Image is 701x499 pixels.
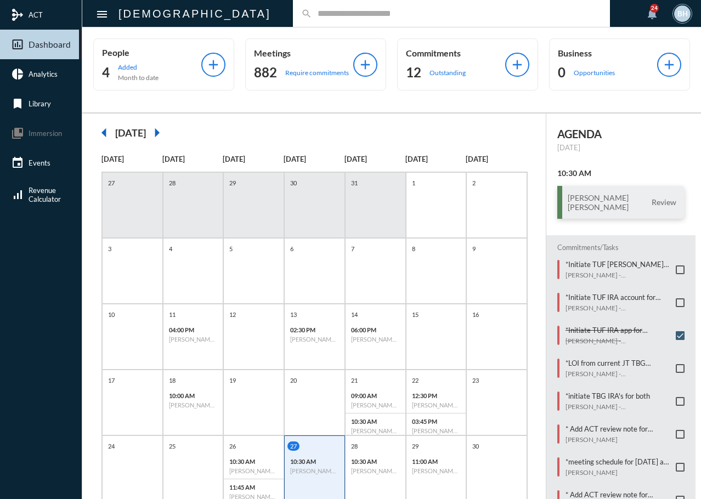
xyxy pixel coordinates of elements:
[227,376,239,385] p: 19
[285,69,349,77] p: Require commitments
[115,127,146,139] h2: [DATE]
[429,69,466,77] p: Outstanding
[166,376,178,385] p: 18
[351,336,400,343] h6: [PERSON_NAME] - [PERSON_NAME] - Review
[566,402,670,411] p: [PERSON_NAME] - [PERSON_NAME]
[287,310,299,319] p: 13
[118,63,159,71] p: Added
[166,310,178,319] p: 11
[290,336,339,343] h6: [PERSON_NAME] - Review
[566,457,670,466] p: *meeting schedule for [DATE] a 12:30
[29,99,51,108] span: Library
[102,47,201,58] p: People
[290,458,339,465] p: 10:30 AM
[105,178,117,188] p: 27
[11,127,24,140] mat-icon: collections_bookmark
[412,458,461,465] p: 11:00 AM
[351,418,400,425] p: 10:30 AM
[229,484,278,491] p: 11:45 AM
[566,468,670,477] p: [PERSON_NAME]
[557,143,685,152] p: [DATE]
[466,155,527,163] p: [DATE]
[118,73,159,82] p: Month to date
[290,326,339,333] p: 02:30 PM
[29,70,58,78] span: Analytics
[412,392,461,399] p: 12:30 PM
[566,392,670,400] p: *initiate TBG IRA's for both
[348,244,357,253] p: 7
[646,7,659,20] mat-icon: notifications
[287,178,299,188] p: 30
[166,178,178,188] p: 28
[254,64,277,81] h2: 882
[409,376,421,385] p: 22
[470,441,482,451] p: 30
[290,467,339,474] h6: [PERSON_NAME] - [PERSON_NAME] - Review
[11,156,24,169] mat-icon: event
[223,155,284,163] p: [DATE]
[287,244,296,253] p: 6
[344,155,405,163] p: [DATE]
[169,401,218,409] h6: [PERSON_NAME] - [PERSON_NAME] - Investment
[29,39,71,49] span: Dashboard
[351,467,400,474] h6: [PERSON_NAME] - Review
[105,310,117,319] p: 10
[650,4,659,13] div: 24
[470,310,482,319] p: 16
[93,122,115,144] mat-icon: arrow_left
[162,155,223,163] p: [DATE]
[351,401,400,409] h6: [PERSON_NAME] - Investment
[566,435,670,444] p: [PERSON_NAME]
[470,244,478,253] p: 9
[409,244,418,253] p: 8
[227,178,239,188] p: 29
[11,97,24,110] mat-icon: bookmark
[412,401,461,409] h6: [PERSON_NAME] - Investment
[284,155,344,163] p: [DATE]
[409,441,421,451] p: 29
[412,427,461,434] h6: [PERSON_NAME] - [PERSON_NAME] - Investment
[566,304,670,312] p: [PERSON_NAME] - [PERSON_NAME]
[169,326,218,333] p: 04:00 PM
[287,441,299,451] p: 27
[227,244,235,253] p: 5
[557,168,685,178] h2: 10:30 AM
[101,155,162,163] p: [DATE]
[29,186,61,203] span: Revenue Calculator
[351,392,400,399] p: 09:00 AM
[568,193,629,212] h3: [PERSON_NAME] [PERSON_NAME]
[406,64,421,81] h2: 12
[409,310,421,319] p: 15
[29,129,62,138] span: Immersion
[566,424,670,433] p: * Add ACT review note for [PERSON_NAME]'s TUF IRA TUF163698
[351,326,400,333] p: 06:00 PM
[11,38,24,51] mat-icon: insert_chart_outlined
[91,3,113,25] button: Toggle sidenav
[254,48,353,58] p: Meetings
[662,57,677,72] mat-icon: add
[649,197,679,207] span: Review
[405,155,466,163] p: [DATE]
[169,336,218,343] h6: [PERSON_NAME] - [PERSON_NAME] - Investment
[470,178,478,188] p: 2
[566,260,670,269] p: *Initiate TUF [PERSON_NAME] accounts for [PERSON_NAME] & [PERSON_NAME].
[566,326,670,334] p: *Initiate TUF IRA app for [PERSON_NAME]
[470,376,482,385] p: 23
[146,122,168,144] mat-icon: arrow_right
[566,293,670,302] p: *Initiate TUF IRA account for [PERSON_NAME]
[566,359,670,367] p: *LOI from current JT TBG account to new TBG IRA accounts
[227,310,239,319] p: 12
[229,467,278,474] h6: [PERSON_NAME] - Review
[11,188,24,201] mat-icon: signal_cellular_alt
[566,370,670,378] p: [PERSON_NAME] - [PERSON_NAME]
[412,467,461,474] h6: [PERSON_NAME] - Investment
[102,64,110,81] h2: 4
[105,376,117,385] p: 17
[406,48,505,58] p: Commitments
[348,376,360,385] p: 21
[348,178,360,188] p: 31
[566,490,670,499] p: * Add ACT review note for [PERSON_NAME]'s TUF IRA TUF163706
[351,427,400,434] h6: [PERSON_NAME] - [PERSON_NAME] - Investment
[227,441,239,451] p: 26
[166,244,175,253] p: 4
